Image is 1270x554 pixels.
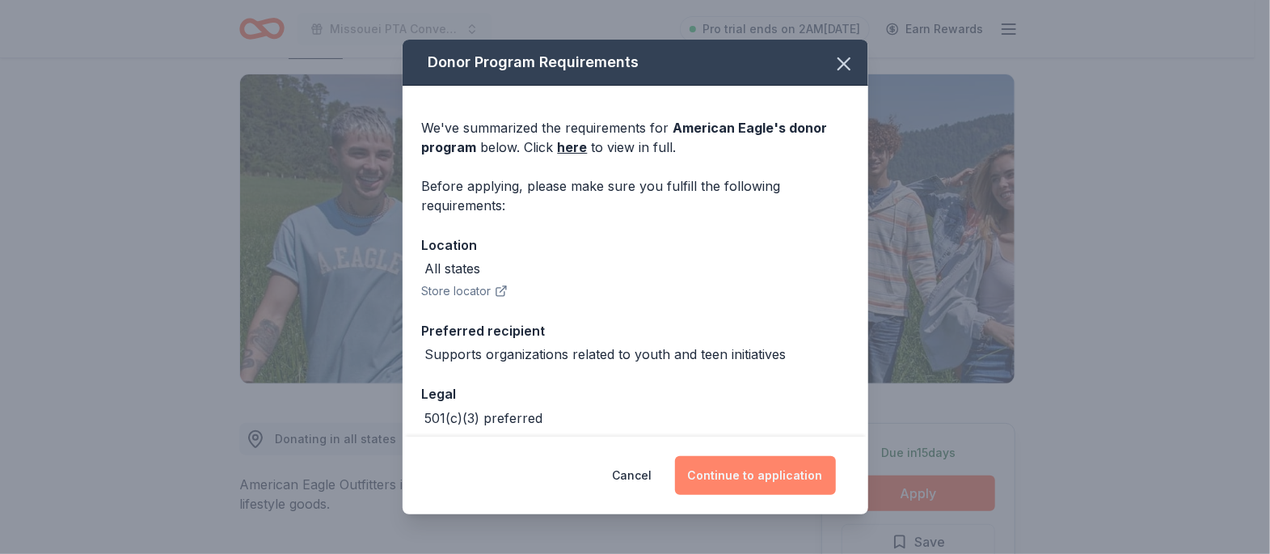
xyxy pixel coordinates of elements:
div: All states [425,259,481,278]
div: 501(c)(3) preferred [425,408,543,428]
button: Cancel [613,456,652,495]
div: Donor Program Requirements [403,40,868,86]
button: Store locator [422,281,508,301]
div: Supports organizations related to youth and teen initiatives [425,345,787,364]
button: Continue to application [675,456,836,495]
div: Preferred recipient [422,320,849,341]
div: Legal [422,383,849,404]
div: We've summarized the requirements for below. Click to view in full. [422,118,849,157]
div: Location [422,235,849,256]
div: Before applying, please make sure you fulfill the following requirements: [422,176,849,215]
a: here [558,137,588,157]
